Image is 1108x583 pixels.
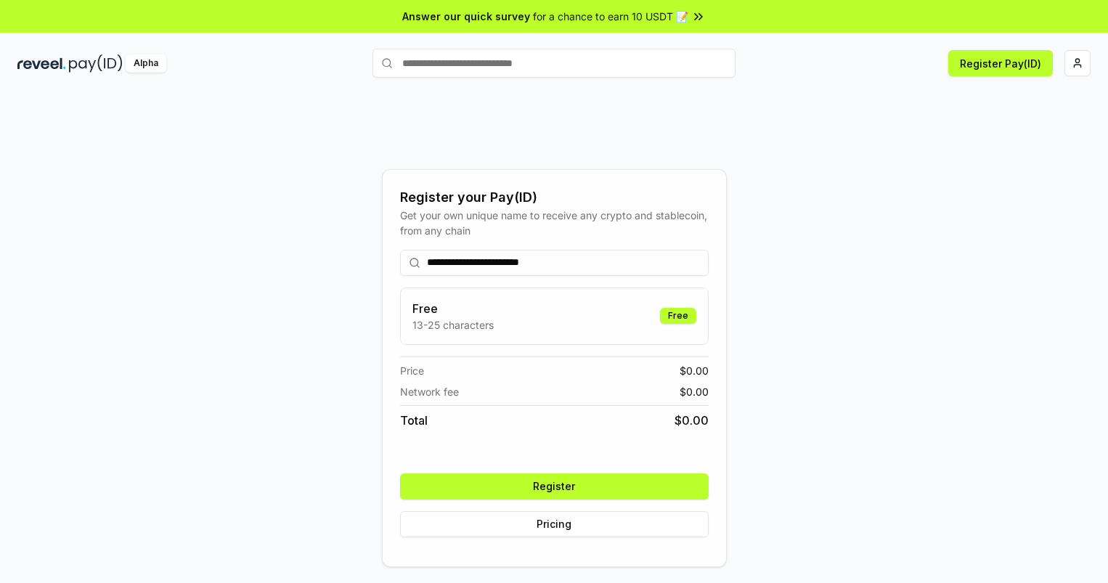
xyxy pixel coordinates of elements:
[400,384,459,399] span: Network fee
[675,412,709,429] span: $ 0.00
[412,300,494,317] h3: Free
[400,187,709,208] div: Register your Pay(ID)
[660,308,696,324] div: Free
[680,384,709,399] span: $ 0.00
[69,54,123,73] img: pay_id
[17,54,66,73] img: reveel_dark
[126,54,166,73] div: Alpha
[400,363,424,378] span: Price
[400,473,709,500] button: Register
[412,317,494,333] p: 13-25 characters
[400,511,709,537] button: Pricing
[680,363,709,378] span: $ 0.00
[400,208,709,238] div: Get your own unique name to receive any crypto and stablecoin, from any chain
[948,50,1053,76] button: Register Pay(ID)
[400,412,428,429] span: Total
[402,9,530,24] span: Answer our quick survey
[533,9,688,24] span: for a chance to earn 10 USDT 📝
